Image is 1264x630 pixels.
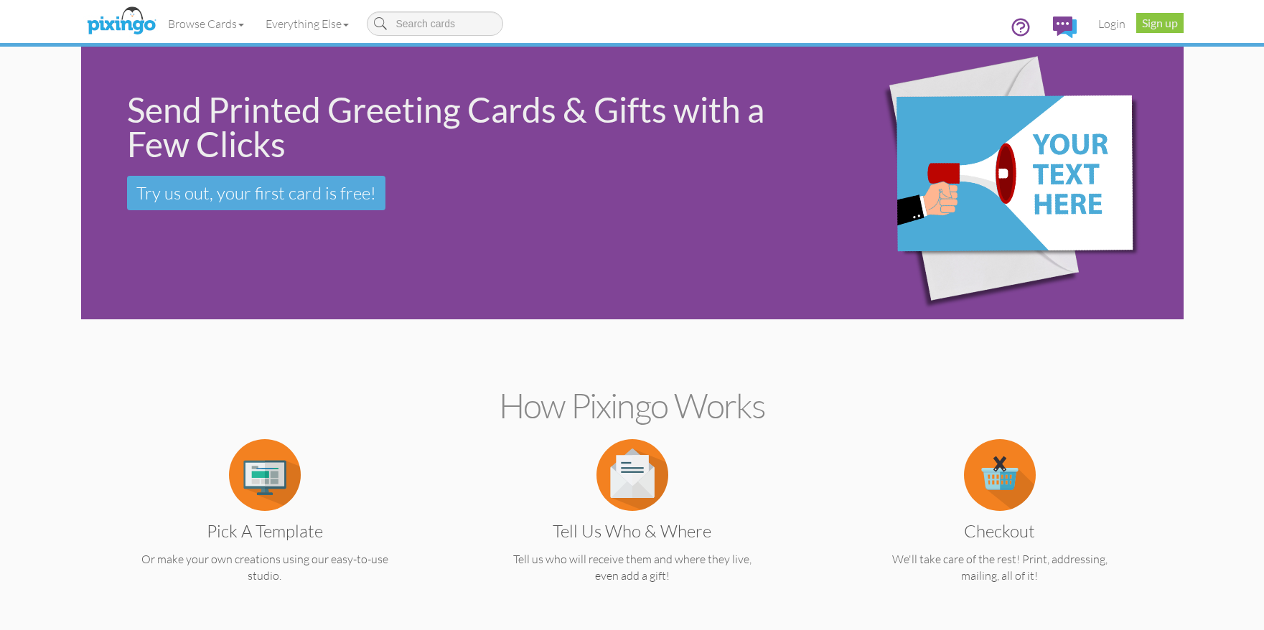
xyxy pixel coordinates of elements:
a: Checkout We'll take care of the rest! Print, addressing, mailing, all of it! [844,466,1156,584]
a: Login [1087,6,1136,42]
h3: Pick a Template [120,522,410,540]
img: item.alt [964,439,1036,511]
img: pixingo logo [83,4,159,39]
p: Tell us who will receive them and where they live, even add a gift! [477,551,788,584]
a: Browse Cards [157,6,255,42]
a: Pick a Template Or make your own creations using our easy-to-use studio. [109,466,421,584]
p: Or make your own creations using our easy-to-use studio. [109,551,421,584]
h3: Checkout [855,522,1145,540]
img: item.alt [229,439,301,511]
input: Search cards [367,11,503,36]
span: Try us out, your first card is free! [136,182,376,204]
a: Everything Else [255,6,360,42]
a: Sign up [1136,13,1184,33]
img: comments.svg [1053,17,1077,38]
h3: Tell us Who & Where [487,522,777,540]
p: We'll take care of the rest! Print, addressing, mailing, all of it! [844,551,1156,584]
img: eb544e90-0942-4412-bfe0-c610d3f4da7c.png [828,27,1174,340]
div: Send Printed Greeting Cards & Gifts with a Few Clicks [127,93,805,161]
a: Tell us Who & Where Tell us who will receive them and where they live, even add a gift! [477,466,788,584]
img: item.alt [596,439,668,511]
a: Try us out, your first card is free! [127,176,385,210]
iframe: Chat [1263,629,1264,630]
h2: How Pixingo works [106,387,1158,425]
